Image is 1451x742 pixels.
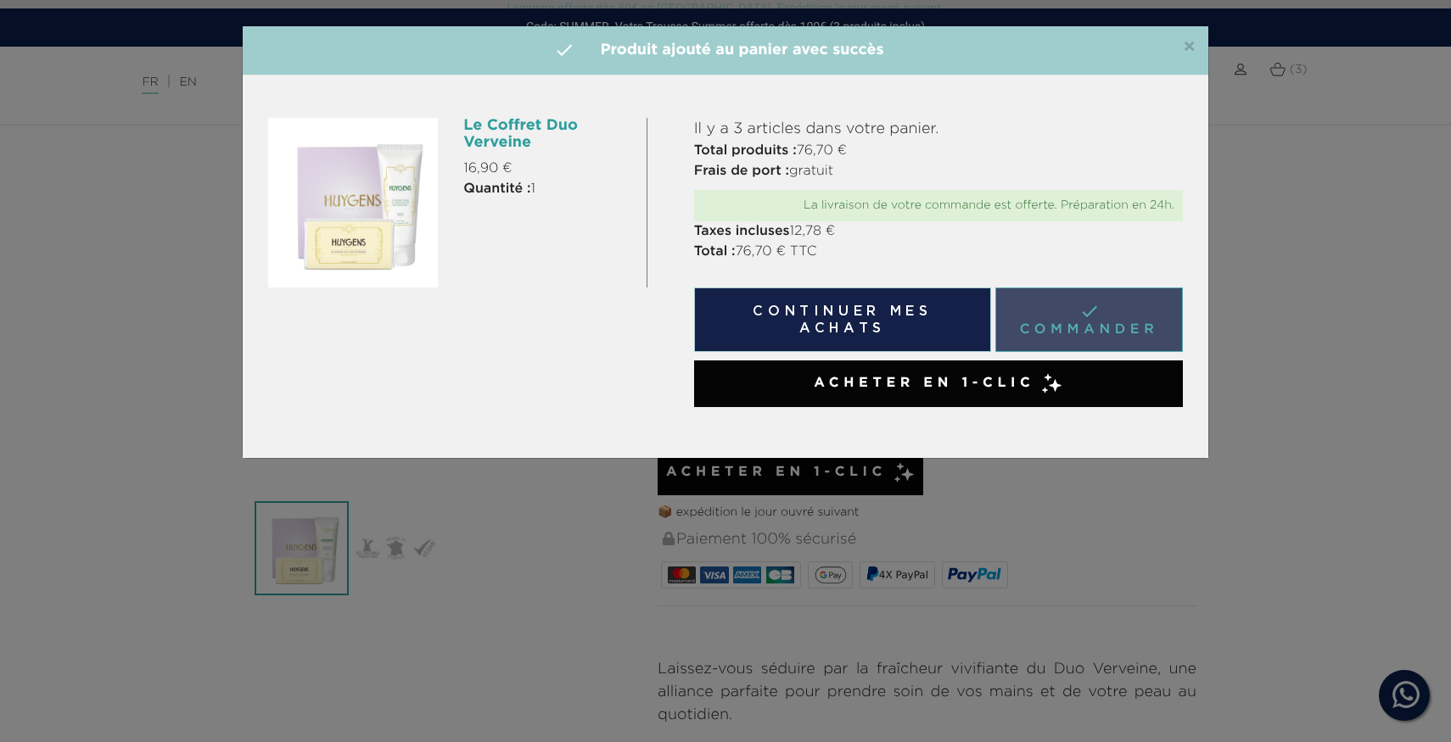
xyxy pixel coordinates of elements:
[1183,37,1196,58] button: Close
[255,39,1196,62] h4: Produit ajouté au panier avec succès
[694,165,789,178] strong: Frais de port :
[463,118,633,152] h6: Le Coffret Duo Verveine
[694,144,797,158] strong: Total produits :
[694,221,1183,242] p: 12,78 €
[694,245,736,259] strong: Total :
[694,141,1183,161] p: 76,70 €
[268,118,438,287] img: coffret duo verveine
[694,118,1183,141] p: Il y a 3 articles dans votre panier.
[554,40,574,60] i: 
[694,225,790,238] strong: Taxes incluses
[995,287,1183,352] a: Commander
[1183,37,1196,58] span: ×
[463,159,633,179] p: 16,90 €
[703,198,1174,213] div: La livraison de votre commande est offerte. Préparation en 24h.
[694,161,1183,181] p: gratuit
[463,182,530,196] strong: Quantité :
[463,179,633,199] p: 1
[694,287,991,352] button: Continuer mes achats
[694,242,1183,262] p: 76,70 € TTC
